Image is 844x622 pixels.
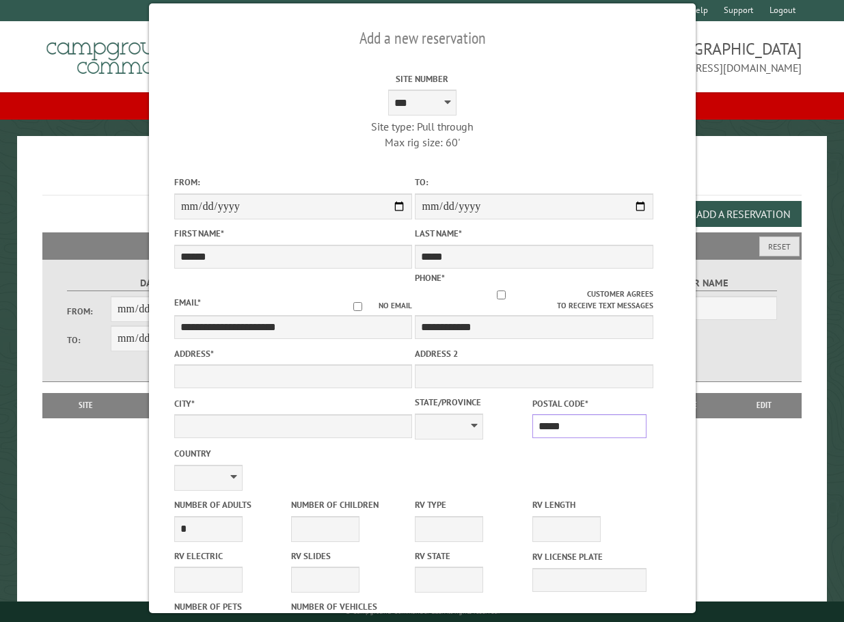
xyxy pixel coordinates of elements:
[532,397,646,410] label: Postal Code
[42,232,802,258] h2: Filters
[685,201,802,227] button: Add a Reservation
[67,305,111,318] label: From:
[415,176,653,189] label: To:
[415,347,653,360] label: Address 2
[303,72,541,85] label: Site Number
[174,297,201,308] label: Email
[174,550,288,563] label: RV Electric
[415,550,529,563] label: RV State
[174,25,670,51] h2: Add a new reservation
[415,498,529,511] label: RV Type
[532,498,646,511] label: RV Length
[174,397,412,410] label: City
[42,158,802,195] h1: Reservations
[532,550,646,563] label: RV License Plate
[415,288,653,312] label: Customer agrees to receive text messages
[174,227,412,240] label: First Name
[415,227,653,240] label: Last Name
[291,600,405,613] label: Number of Vehicles
[303,119,541,134] div: Site type: Pull through
[174,176,412,189] label: From:
[122,393,219,418] th: Dates
[67,334,111,347] label: To:
[174,498,288,511] label: Number of Adults
[303,135,541,150] div: Max rig size: 60'
[759,236,800,256] button: Reset
[42,27,213,80] img: Campground Commander
[415,396,529,409] label: State/Province
[291,498,405,511] label: Number of Children
[174,600,288,613] label: Number of Pets
[174,447,412,460] label: Country
[337,302,379,311] input: No email
[291,550,405,563] label: RV Slides
[174,347,412,360] label: Address
[49,393,123,418] th: Site
[416,290,587,299] input: Customer agrees to receive text messages
[726,393,802,418] th: Edit
[345,607,500,616] small: © Campground Commander LLC. All rights reserved.
[415,272,445,284] label: Phone
[337,300,412,312] label: No email
[67,275,241,291] label: Dates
